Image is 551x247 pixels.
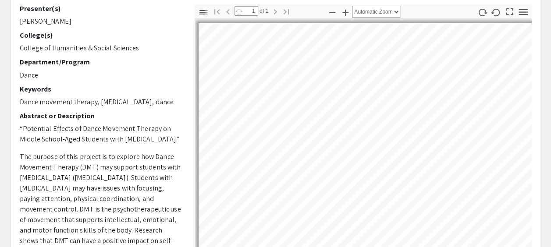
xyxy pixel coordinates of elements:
h2: Keywords [20,85,181,93]
span: of 1 [258,6,269,16]
p: Dance [20,70,181,81]
p: “Potential Effects of Dance Movement Therapy on Middle School-Aged Students with [MEDICAL_DATA].” [20,123,181,145]
button: Go to Last Page [279,5,294,18]
input: Page [235,6,258,16]
h2: Presenter(s) [20,4,181,13]
button: Next Page [268,5,283,18]
h2: Department/Program [20,58,181,66]
button: Tools [515,6,530,18]
button: Rotate Clockwise [475,6,490,18]
button: Toggle Sidebar [196,6,211,18]
h2: College(s) [20,31,181,39]
button: Go to First Page [210,5,224,18]
button: Zoom Out [325,6,340,18]
button: Previous Page [220,5,235,18]
p: College of Humanities & Social Sciences [20,43,181,53]
button: Zoom In [338,6,353,18]
h2: Abstract or Description [20,112,181,120]
button: Rotate Counterclockwise [488,6,503,18]
p: Dance movement therapy, [MEDICAL_DATA], dance [20,97,181,107]
select: Zoom [352,6,400,18]
button: Switch to Presentation Mode [502,4,517,17]
p: [PERSON_NAME] [20,16,181,27]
